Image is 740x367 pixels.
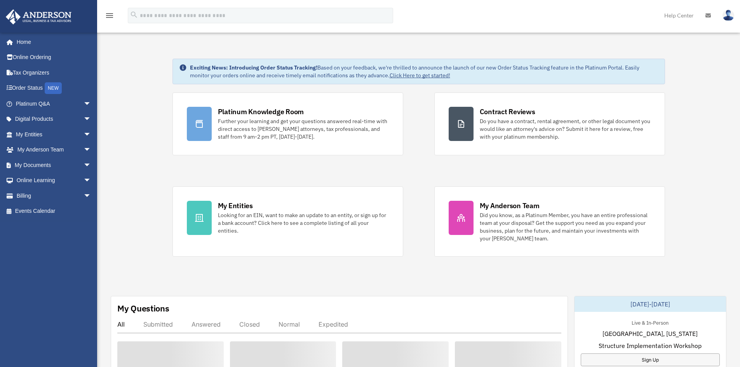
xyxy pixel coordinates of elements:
[218,107,304,117] div: Platinum Knowledge Room
[84,142,99,158] span: arrow_drop_down
[602,329,698,338] span: [GEOGRAPHIC_DATA], [US_STATE]
[5,80,103,96] a: Order StatusNEW
[434,186,665,257] a: My Anderson Team Did you know, as a Platinum Member, you have an entire professional team at your...
[5,188,103,204] a: Billingarrow_drop_down
[480,211,651,242] div: Did you know, as a Platinum Member, you have an entire professional team at your disposal? Get th...
[105,11,114,20] i: menu
[319,320,348,328] div: Expedited
[45,82,62,94] div: NEW
[143,320,173,328] div: Submitted
[117,303,169,314] div: My Questions
[218,117,389,141] div: Further your learning and get your questions answered real-time with direct access to [PERSON_NAM...
[84,111,99,127] span: arrow_drop_down
[5,96,103,111] a: Platinum Q&Aarrow_drop_down
[190,64,658,79] div: Based on your feedback, we're thrilled to announce the launch of our new Order Status Tracking fe...
[5,34,99,50] a: Home
[480,201,540,210] div: My Anderson Team
[390,72,450,79] a: Click Here to get started!
[723,10,734,21] img: User Pic
[130,10,138,19] i: search
[84,173,99,189] span: arrow_drop_down
[239,320,260,328] div: Closed
[117,320,125,328] div: All
[218,211,389,235] div: Looking for an EIN, want to make an update to an entity, or sign up for a bank account? Click her...
[5,173,103,188] a: Online Learningarrow_drop_down
[84,157,99,173] span: arrow_drop_down
[5,157,103,173] a: My Documentsarrow_drop_down
[172,186,403,257] a: My Entities Looking for an EIN, want to make an update to an entity, or sign up for a bank accoun...
[5,111,103,127] a: Digital Productsarrow_drop_down
[575,296,726,312] div: [DATE]-[DATE]
[84,127,99,143] span: arrow_drop_down
[599,341,702,350] span: Structure Implementation Workshop
[3,9,74,24] img: Anderson Advisors Platinum Portal
[5,142,103,158] a: My Anderson Teamarrow_drop_down
[172,92,403,155] a: Platinum Knowledge Room Further your learning and get your questions answered real-time with dire...
[84,188,99,204] span: arrow_drop_down
[279,320,300,328] div: Normal
[581,353,720,366] a: Sign Up
[434,92,665,155] a: Contract Reviews Do you have a contract, rental agreement, or other legal document you would like...
[105,14,114,20] a: menu
[480,117,651,141] div: Do you have a contract, rental agreement, or other legal document you would like an attorney's ad...
[5,50,103,65] a: Online Ordering
[190,64,317,71] strong: Exciting News: Introducing Order Status Tracking!
[5,65,103,80] a: Tax Organizers
[84,96,99,112] span: arrow_drop_down
[192,320,221,328] div: Answered
[218,201,253,210] div: My Entities
[625,318,675,326] div: Live & In-Person
[5,204,103,219] a: Events Calendar
[5,127,103,142] a: My Entitiesarrow_drop_down
[480,107,535,117] div: Contract Reviews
